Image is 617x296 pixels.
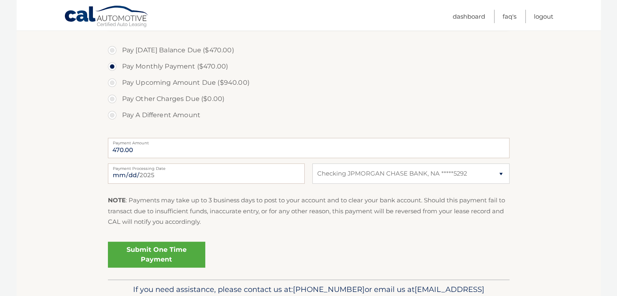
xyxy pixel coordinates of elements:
[108,138,510,144] label: Payment Amount
[108,91,510,107] label: Pay Other Charges Due ($0.00)
[64,5,149,29] a: Cal Automotive
[108,196,126,204] strong: NOTE
[108,107,510,123] label: Pay A Different Amount
[108,242,205,268] a: Submit One Time Payment
[534,10,553,23] a: Logout
[108,58,510,75] label: Pay Monthly Payment ($470.00)
[293,285,365,294] span: [PHONE_NUMBER]
[453,10,485,23] a: Dashboard
[108,138,510,158] input: Payment Amount
[108,163,305,170] label: Payment Processing Date
[108,163,305,184] input: Payment Date
[108,42,510,58] label: Pay [DATE] Balance Due ($470.00)
[108,75,510,91] label: Pay Upcoming Amount Due ($940.00)
[503,10,516,23] a: FAQ's
[108,195,510,227] p: : Payments may take up to 3 business days to post to your account and to clear your bank account....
